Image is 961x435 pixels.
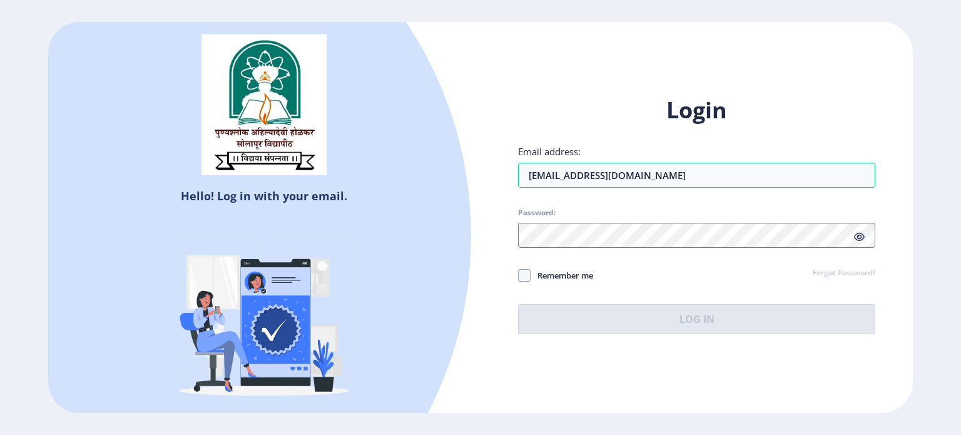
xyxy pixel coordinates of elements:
img: sulogo.png [201,34,327,176]
input: Email address [518,163,875,188]
button: Log In [518,304,875,334]
label: Password: [518,208,556,218]
a: Forgot Password? [813,268,875,279]
span: Remember me [531,268,593,283]
img: Verified-rafiki.svg [155,208,374,427]
h1: Login [518,95,875,125]
label: Email address: [518,145,581,158]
